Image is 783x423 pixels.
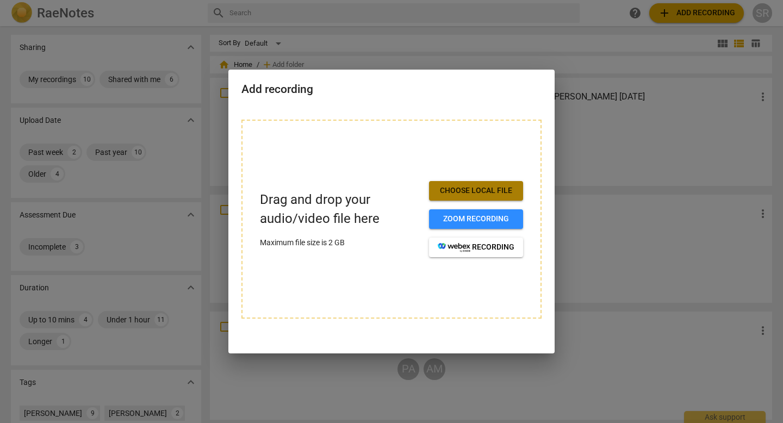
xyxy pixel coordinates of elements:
p: Drag and drop your audio/video file here [260,190,420,228]
h2: Add recording [241,83,542,96]
button: Zoom recording [429,209,523,229]
span: recording [438,242,514,253]
span: Choose local file [438,185,514,196]
button: recording [429,238,523,257]
span: Zoom recording [438,214,514,225]
p: Maximum file size is 2 GB [260,237,420,248]
button: Choose local file [429,181,523,201]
